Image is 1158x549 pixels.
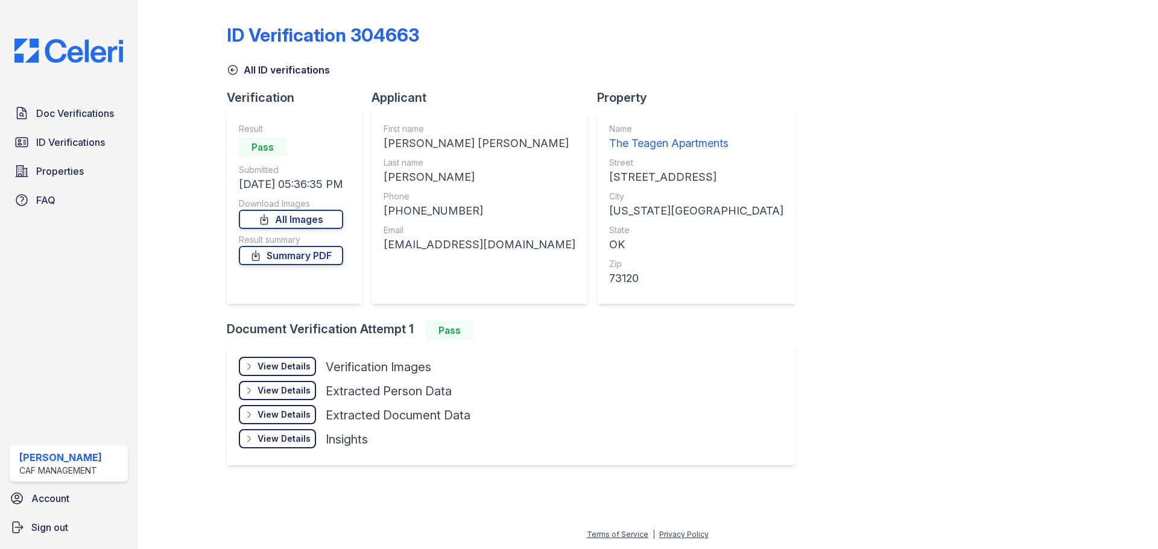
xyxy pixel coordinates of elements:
span: FAQ [36,193,55,207]
div: First name [384,123,575,135]
a: Summary PDF [239,246,343,265]
div: View Details [258,360,311,372]
div: OK [609,236,783,253]
div: | [653,530,655,539]
div: Download Images [239,198,343,210]
div: Property [597,89,805,106]
div: State [609,224,783,236]
span: Doc Verifications [36,106,114,121]
div: The Teagen Apartments [609,135,783,152]
div: Extracted Person Data [326,383,452,400]
div: Verification [227,89,372,106]
div: Result summary [239,234,343,246]
a: Terms of Service [587,530,648,539]
div: CAF Management [19,465,102,477]
div: ID Verification 304663 [227,24,419,46]
div: City [609,190,783,202]
div: Applicant [372,89,597,106]
div: Document Verification Attempt 1 [227,321,805,340]
span: Sign out [31,520,68,535]
a: Account [5,486,133,510]
div: [EMAIL_ADDRESS][DOMAIN_NAME] [384,236,575,253]
div: Pass [239,137,287,157]
div: [PERSON_NAME] [PERSON_NAME] [384,135,575,152]
div: Street [609,157,783,169]
a: Sign out [5,515,133,539]
div: Name [609,123,783,135]
a: All Images [239,210,343,229]
div: Email [384,224,575,236]
a: Properties [10,159,128,183]
div: [STREET_ADDRESS] [609,169,783,186]
a: All ID verifications [227,63,330,77]
div: Phone [384,190,575,202]
a: Name The Teagen Apartments [609,123,783,152]
a: Doc Verifications [10,101,128,125]
img: CE_Logo_Blue-a8612792a0a2168367f1c8372b55b34899dd931a85d93a1a3d3e32e68fde9ad4.png [5,39,133,63]
span: ID Verifications [36,135,105,149]
span: Account [31,491,69,506]
div: Extracted Document Data [326,407,470,424]
div: [PERSON_NAME] [19,450,102,465]
a: FAQ [10,188,128,212]
div: View Details [258,409,311,421]
a: Privacy Policy [659,530,709,539]
div: Insights [326,431,368,448]
span: Properties [36,164,84,178]
div: Zip [609,258,783,270]
div: 73120 [609,270,783,287]
div: [PHONE_NUMBER] [384,202,575,219]
div: View Details [258,433,311,445]
div: [US_STATE][GEOGRAPHIC_DATA] [609,202,783,219]
div: View Details [258,384,311,397]
div: Submitted [239,164,343,176]
a: ID Verifications [10,130,128,154]
div: Result [239,123,343,135]
div: Last name [384,157,575,169]
div: [DATE] 05:36:35 PM [239,176,343,193]
div: Verification Images [326,359,431,375]
div: [PERSON_NAME] [384,169,575,186]
div: Pass [426,321,474,340]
